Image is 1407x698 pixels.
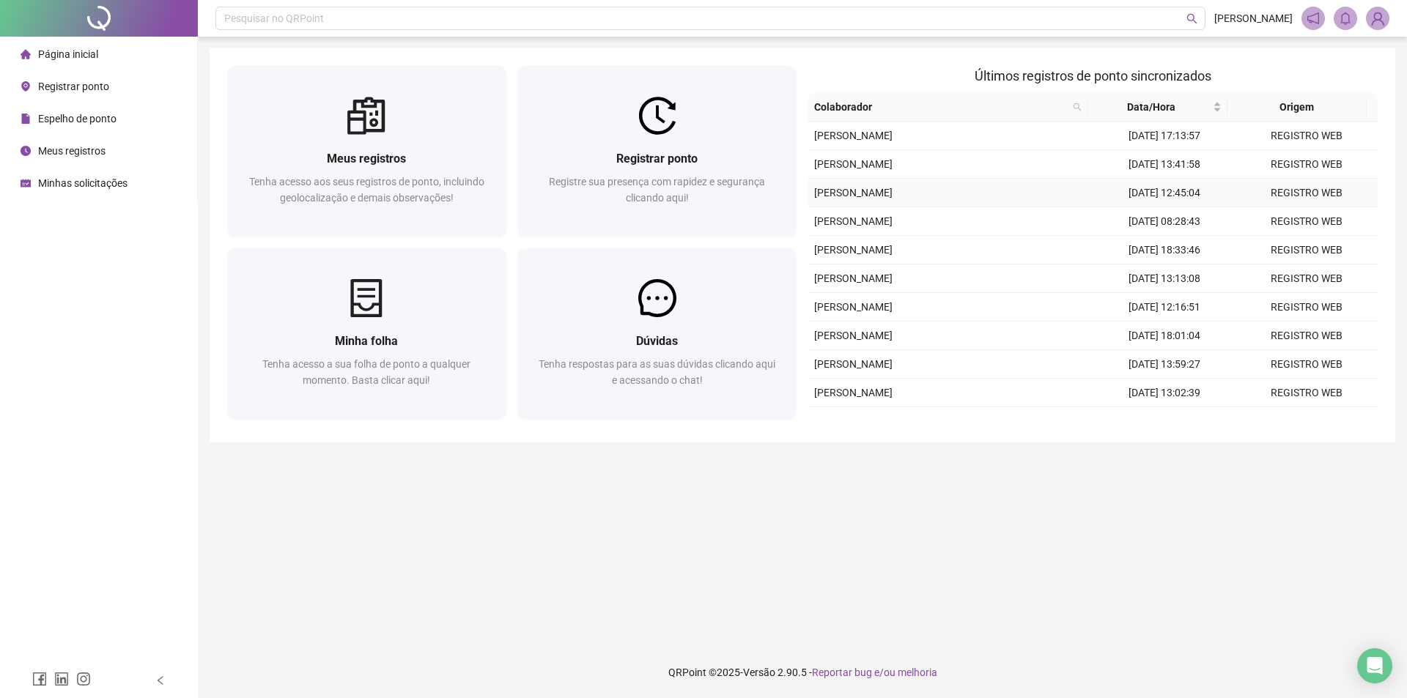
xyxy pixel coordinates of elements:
[1236,322,1378,350] td: REGISTRO WEB
[814,187,893,198] span: [PERSON_NAME]
[32,672,47,686] span: facebook
[1227,93,1367,122] th: Origem
[1093,150,1236,179] td: [DATE] 13:41:58
[518,66,797,237] a: Registrar pontoRegistre sua presença com rapidez e segurança clicando aqui!
[1070,96,1085,118] span: search
[1093,407,1236,436] td: [DATE] 18:21:03
[814,130,893,141] span: [PERSON_NAME]
[54,672,69,686] span: linkedin
[1093,322,1236,350] td: [DATE] 18:01:04
[198,647,1407,698] footer: QRPoint © 2025 - 2.90.5 -
[335,334,398,348] span: Minha folha
[814,330,893,341] span: [PERSON_NAME]
[1214,10,1293,26] span: [PERSON_NAME]
[814,387,893,398] span: [PERSON_NAME]
[76,672,91,686] span: instagram
[327,152,406,166] span: Meus registros
[549,176,765,204] span: Registre sua presença com rapidez e segurança clicando aqui!
[814,358,893,370] span: [PERSON_NAME]
[814,215,893,227] span: [PERSON_NAME]
[1236,293,1378,322] td: REGISTRO WEB
[1236,236,1378,264] td: REGISTRO WEB
[814,158,893,170] span: [PERSON_NAME]
[1367,7,1389,29] img: 84180
[227,66,506,237] a: Meus registrosTenha acesso aos seus registros de ponto, incluindo geolocalização e demais observa...
[1236,179,1378,207] td: REGISTRO WEB
[38,113,117,125] span: Espelho de ponto
[38,177,128,189] span: Minhas solicitações
[1339,12,1352,25] span: bell
[814,244,893,256] span: [PERSON_NAME]
[814,301,893,313] span: [PERSON_NAME]
[814,99,1067,115] span: Colaborador
[21,49,31,59] span: home
[1236,264,1378,293] td: REGISTRO WEB
[1073,103,1082,111] span: search
[812,667,937,678] span: Reportar bug e/ou melhoria
[21,178,31,188] span: schedule
[1087,93,1227,122] th: Data/Hora
[616,152,698,166] span: Registrar ponto
[38,81,109,92] span: Registrar ponto
[1093,236,1236,264] td: [DATE] 18:33:46
[636,334,678,348] span: Dúvidas
[1236,150,1378,179] td: REGISTRO WEB
[227,248,506,419] a: Minha folhaTenha acesso a sua folha de ponto a qualquer momento. Basta clicar aqui!
[1307,12,1320,25] span: notification
[975,68,1211,83] span: Últimos registros de ponto sincronizados
[518,248,797,419] a: DúvidasTenha respostas para as suas dúvidas clicando aqui e acessando o chat!
[1093,207,1236,236] td: [DATE] 08:28:43
[1236,122,1378,150] td: REGISTRO WEB
[21,81,31,92] span: environment
[1093,379,1236,407] td: [DATE] 13:02:39
[38,145,106,157] span: Meus registros
[38,48,98,60] span: Página inicial
[1093,179,1236,207] td: [DATE] 12:45:04
[1093,350,1236,379] td: [DATE] 13:59:27
[1186,13,1197,24] span: search
[21,146,31,156] span: clock-circle
[1093,99,1210,115] span: Data/Hora
[1357,648,1392,683] div: Open Intercom Messenger
[539,358,775,386] span: Tenha respostas para as suas dúvidas clicando aqui e acessando o chat!
[21,114,31,124] span: file
[262,358,470,386] span: Tenha acesso a sua folha de ponto a qualquer momento. Basta clicar aqui!
[1236,379,1378,407] td: REGISTRO WEB
[1236,350,1378,379] td: REGISTRO WEB
[743,667,775,678] span: Versão
[249,176,484,204] span: Tenha acesso aos seus registros de ponto, incluindo geolocalização e demais observações!
[1093,264,1236,293] td: [DATE] 13:13:08
[155,675,166,686] span: left
[1236,207,1378,236] td: REGISTRO WEB
[1093,293,1236,322] td: [DATE] 12:16:51
[1236,407,1378,436] td: REGISTRO WEB
[814,272,893,284] span: [PERSON_NAME]
[1093,122,1236,150] td: [DATE] 17:13:57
